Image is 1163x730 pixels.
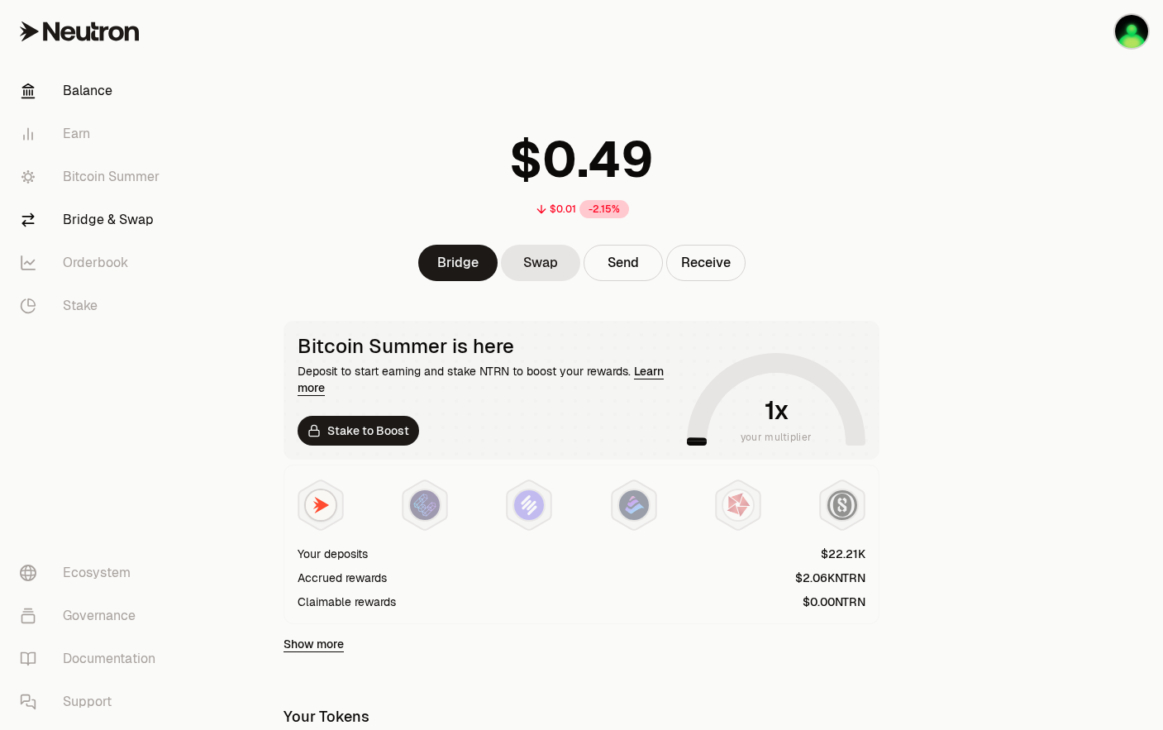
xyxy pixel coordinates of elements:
[501,245,580,281] a: Swap
[298,416,419,446] a: Stake to Boost
[7,69,179,112] a: Balance
[298,363,680,396] div: Deposit to start earning and stake NTRN to boost your rewards.
[584,245,663,281] button: Send
[284,636,344,652] a: Show more
[579,200,629,218] div: -2.15%
[827,490,857,520] img: Structured Points
[418,245,498,281] a: Bridge
[7,198,179,241] a: Bridge & Swap
[619,490,649,520] img: Bedrock Diamonds
[298,335,680,358] div: Bitcoin Summer is here
[7,284,179,327] a: Stake
[741,429,813,446] span: your multiplier
[298,546,368,562] div: Your deposits
[284,705,369,728] div: Your Tokens
[1115,15,1148,48] img: KO
[7,594,179,637] a: Governance
[410,490,440,520] img: EtherFi Points
[298,570,387,586] div: Accrued rewards
[666,245,746,281] button: Receive
[7,551,179,594] a: Ecosystem
[723,490,753,520] img: Mars Fragments
[7,155,179,198] a: Bitcoin Summer
[550,203,576,216] div: $0.01
[298,594,396,610] div: Claimable rewards
[514,490,544,520] img: Solv Points
[7,112,179,155] a: Earn
[306,490,336,520] img: NTRN
[7,680,179,723] a: Support
[7,241,179,284] a: Orderbook
[7,637,179,680] a: Documentation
